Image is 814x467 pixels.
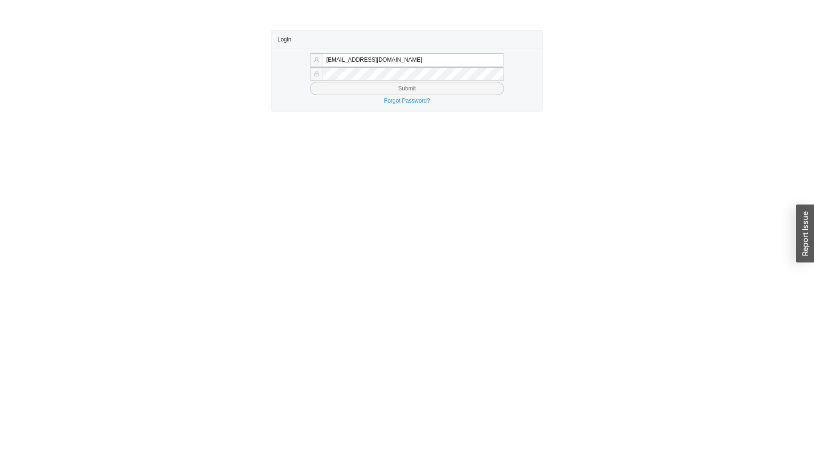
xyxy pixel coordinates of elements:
button: Submit [310,82,504,95]
div: Login [277,31,537,48]
span: user [314,57,319,63]
span: lock [314,71,319,77]
a: Forgot Password? [384,97,430,104]
input: Email [323,53,504,66]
